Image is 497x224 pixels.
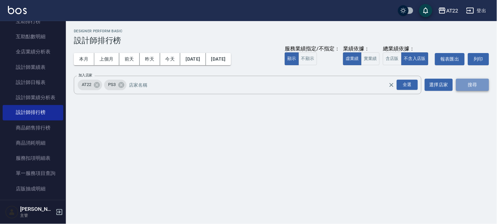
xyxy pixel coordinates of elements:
button: 實業績 [361,52,380,65]
a: 商品消耗明細 [3,136,63,151]
button: 搜尋 [456,79,489,91]
button: [DATE] [206,53,231,65]
a: 顧客入金餘額表 [3,197,63,212]
button: 列印 [468,53,489,65]
button: 不顯示 [299,52,317,65]
div: 總業績依據： [383,45,432,52]
div: AT22 [78,80,102,90]
div: 全選 [397,80,418,90]
button: 上個月 [94,53,119,65]
a: 設計師業績表 [3,60,63,75]
button: 顯示 [285,52,299,65]
a: 店販抽成明細 [3,182,63,197]
div: 業績依據： [343,45,380,52]
p: 主管 [20,212,54,218]
h2: Designer Perform Basic [74,29,489,33]
a: 單一服務項目查詢 [3,166,63,181]
h3: 設計師排行榜 [74,36,489,45]
h5: [PERSON_NAME] [20,206,54,212]
button: 選擇店家 [425,79,453,91]
span: AT22 [78,81,95,88]
button: Open [395,78,419,91]
button: Clear [387,80,396,90]
a: 設計師業績分析表 [3,90,63,105]
button: [DATE] [180,53,206,65]
div: PS3 [104,80,127,90]
button: 今天 [160,53,181,65]
button: 前天 [119,53,140,65]
button: 登出 [464,5,489,17]
a: 互助排行榜 [3,14,63,29]
button: 昨天 [140,53,160,65]
a: 設計師排行榜 [3,105,63,120]
input: 店家名稱 [128,79,400,91]
img: Person [5,206,18,219]
button: save [419,4,432,17]
span: PS3 [104,81,120,88]
button: 報表匯出 [435,53,465,65]
div: 服務業績指定/不指定： [285,45,340,52]
a: 商品銷售排行榜 [3,121,63,136]
a: 服務扣項明細表 [3,151,63,166]
a: 設計師日報表 [3,75,63,90]
label: 加入店家 [78,73,92,78]
button: 虛業績 [343,52,362,65]
img: Logo [8,6,27,14]
div: AT22 [446,7,458,15]
a: 全店業績分析表 [3,44,63,59]
a: 互助點數明細 [3,29,63,44]
button: 本月 [74,53,94,65]
button: 不含入店販 [401,52,429,65]
button: AT22 [436,4,461,17]
button: 含店販 [383,52,401,65]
